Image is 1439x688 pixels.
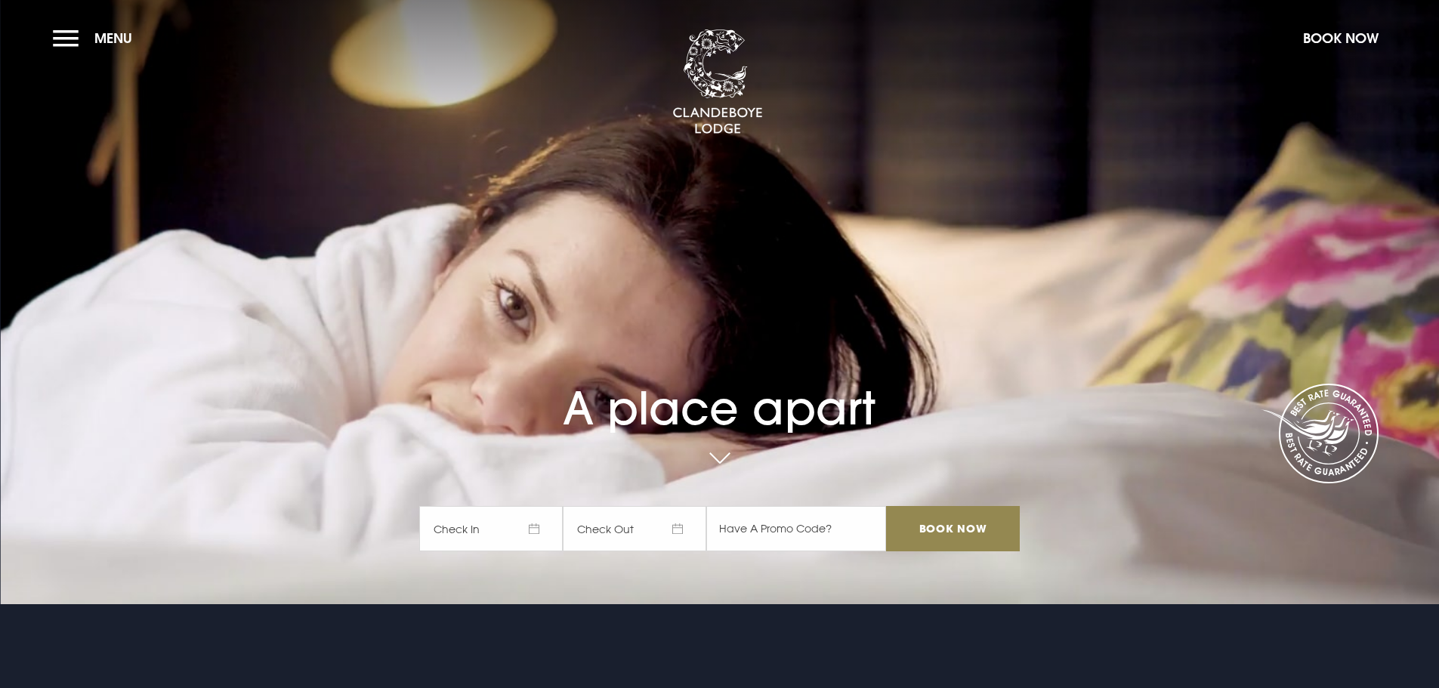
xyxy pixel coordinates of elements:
span: Check In [419,506,563,551]
input: Have A Promo Code? [706,506,886,551]
span: Check Out [563,506,706,551]
input: Book Now [886,506,1019,551]
button: Book Now [1295,22,1386,54]
span: Menu [94,29,132,47]
img: Clandeboye Lodge [672,29,763,135]
h1: A place apart [419,339,1019,435]
button: Menu [53,22,140,54]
